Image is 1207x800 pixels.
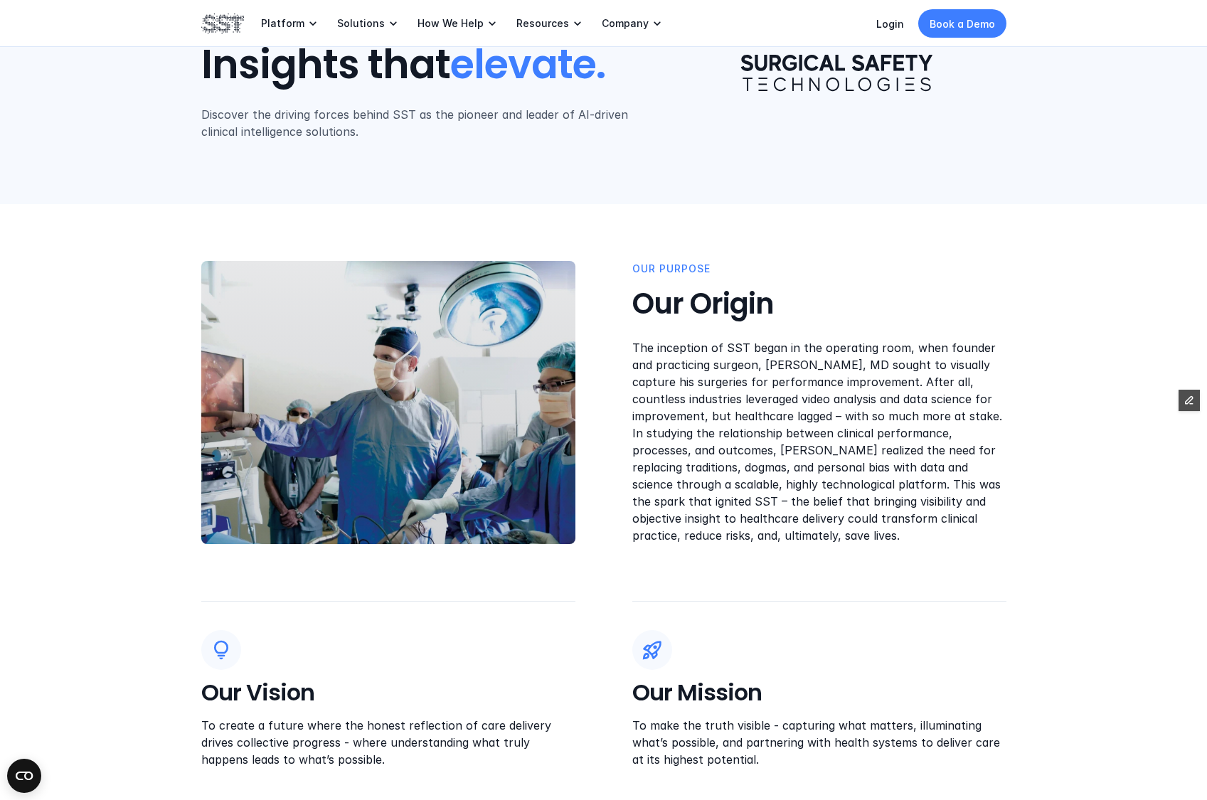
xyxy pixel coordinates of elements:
button: Edit Framer Content [1179,390,1200,411]
a: Login [876,18,904,30]
p: Discover the driving forces behind SST as the pioneer and leader of AI-driven clinical intelligen... [201,106,640,140]
h4: Our Mission [632,678,1006,708]
p: Solutions [337,17,385,30]
h3: Our Origin [632,285,1006,322]
p: To create a future where the honest reflection of care delivery drives collective progress - wher... [201,717,575,768]
p: How We Help [418,17,484,30]
img: SST logo [201,11,244,36]
p: To make the truth visible - capturing what matters, illuminating what’s possible, and partnering ... [632,717,1006,768]
a: Book a Demo [918,9,1006,38]
p: Resources [516,17,569,30]
p: The inception of SST began in the operating room, when founder and practicing surgeon, [PERSON_NA... [632,339,1006,544]
button: Open CMP widget [7,759,41,793]
h4: Our Vision [201,678,575,708]
p: Book a Demo [930,16,995,31]
p: Platform [261,17,304,30]
p: OUR PUrpose [632,261,711,277]
p: Company [602,17,649,30]
span: elevate. [450,37,605,92]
